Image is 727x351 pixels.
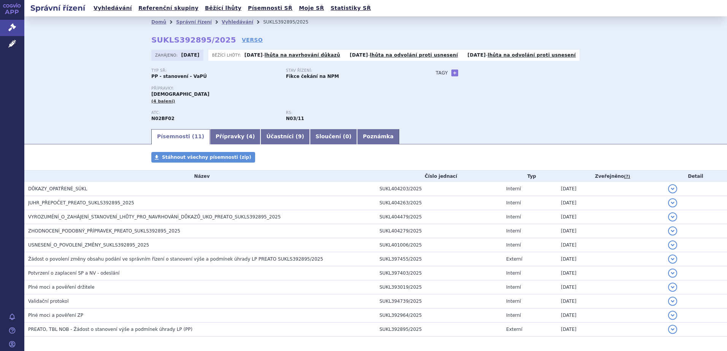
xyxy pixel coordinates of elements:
a: VERSO [242,36,263,44]
span: Žádost o povolení změny obsahu podání ve správním řízení o stanovení výše a podmínek úhrady LP PR... [28,256,323,262]
td: [DATE] [557,294,664,308]
span: Potvrzení o zaplacení SP a NV - odeslání [28,270,119,276]
td: SUKL393019/2025 [376,280,502,294]
button: detail [668,184,677,193]
span: DŮKAZY_OPATŘENÉ_SÚKL [28,186,87,191]
button: detail [668,212,677,221]
p: Stav řízení: [286,68,413,73]
a: lhůta na odvolání proti usnesení [487,52,576,58]
span: Interní [506,228,521,234]
td: [DATE] [557,280,664,294]
a: Referenční skupiny [136,3,201,13]
a: Vyhledávání [222,19,253,25]
button: detail [668,226,677,236]
strong: [DATE] [244,52,263,58]
td: [DATE] [557,224,664,238]
span: JUHR_PŘEPOČET_PREATO_SUKLS392895_2025 [28,200,134,206]
button: detail [668,255,677,264]
span: Zahájeno: [155,52,179,58]
strong: [DATE] [181,52,200,58]
a: Statistiky SŘ [328,3,373,13]
span: Plné moci a pověření držitele [28,285,95,290]
p: - [244,52,340,58]
button: detail [668,283,677,292]
td: SUKL404479/2025 [376,210,502,224]
td: [DATE] [557,266,664,280]
button: detail [668,297,677,306]
p: RS: [286,111,413,115]
span: Plné moci a pověření ZP [28,313,83,318]
td: SUKL404203/2025 [376,182,502,196]
td: SUKL404263/2025 [376,196,502,210]
strong: Fikce čekání na NPM [286,74,339,79]
span: 4 [249,133,252,139]
strong: SUKLS392895/2025 [151,35,236,44]
a: Účastníci (9) [260,129,310,144]
td: [DATE] [557,323,664,337]
th: Číslo jednací [376,171,502,182]
a: Stáhnout všechny písemnosti (zip) [151,152,255,163]
td: [DATE] [557,238,664,252]
a: lhůta na odvolání proti usnesení [370,52,458,58]
a: Moje SŘ [297,3,326,13]
h3: Tagy [436,68,448,77]
li: SUKLS392895/2025 [263,16,318,28]
p: Přípravky: [151,86,421,91]
span: ZHODNOCENÍ_PODOBNÝ_PŘÍPRAVEK_PREATO_SUKLS392895_2025 [28,228,180,234]
span: Externí [506,256,522,262]
td: [DATE] [557,196,664,210]
td: SUKL404279/2025 [376,224,502,238]
span: Interní [506,186,521,191]
span: 9 [298,133,302,139]
p: - [468,52,576,58]
span: Externí [506,327,522,332]
td: SUKL392895/2025 [376,323,502,337]
td: SUKL392964/2025 [376,308,502,323]
button: detail [668,240,677,250]
td: SUKL394739/2025 [376,294,502,308]
span: 0 [345,133,349,139]
a: Sloučení (0) [310,129,357,144]
td: [DATE] [557,252,664,266]
th: Typ [502,171,557,182]
span: Stáhnout všechny písemnosti (zip) [162,155,251,160]
h2: Správní řízení [24,3,91,13]
span: Interní [506,313,521,318]
td: SUKL397455/2025 [376,252,502,266]
td: SUKL401006/2025 [376,238,502,252]
p: ATC: [151,111,278,115]
abbr: (?) [624,174,630,179]
th: Zveřejněno [557,171,664,182]
button: detail [668,325,677,334]
span: Interní [506,242,521,248]
span: (4 balení) [151,99,175,104]
span: Interní [506,214,521,220]
td: SUKL397403/2025 [376,266,502,280]
td: [DATE] [557,182,664,196]
button: detail [668,198,677,207]
th: Název [24,171,376,182]
td: [DATE] [557,210,664,224]
strong: PREGABALIN [151,116,175,121]
a: + [451,70,458,76]
td: [DATE] [557,308,664,323]
strong: pregabalin [286,116,304,121]
strong: [DATE] [350,52,368,58]
span: Interní [506,270,521,276]
a: Písemnosti (11) [151,129,210,144]
span: Běžící lhůty: [212,52,243,58]
span: VYROZUMĚNÍ_O_ZAHÁJENÍ_STANOVENÍ_LHŮTY_PRO_NAVRHOVÁNÍ_DŮKAZŮ_UKO_PREATO_SUKLS392895_2025 [28,214,281,220]
a: Správní řízení [176,19,212,25]
span: Interní [506,285,521,290]
span: Interní [506,200,521,206]
p: Typ SŘ: [151,68,278,73]
button: detail [668,311,677,320]
span: Interní [506,299,521,304]
a: Písemnosti SŘ [246,3,295,13]
a: Běžící lhůty [203,3,244,13]
span: Validační protokol [28,299,69,304]
a: Poznámka [357,129,399,144]
a: Vyhledávání [91,3,134,13]
a: lhůta na navrhování důkazů [265,52,340,58]
a: Domů [151,19,166,25]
